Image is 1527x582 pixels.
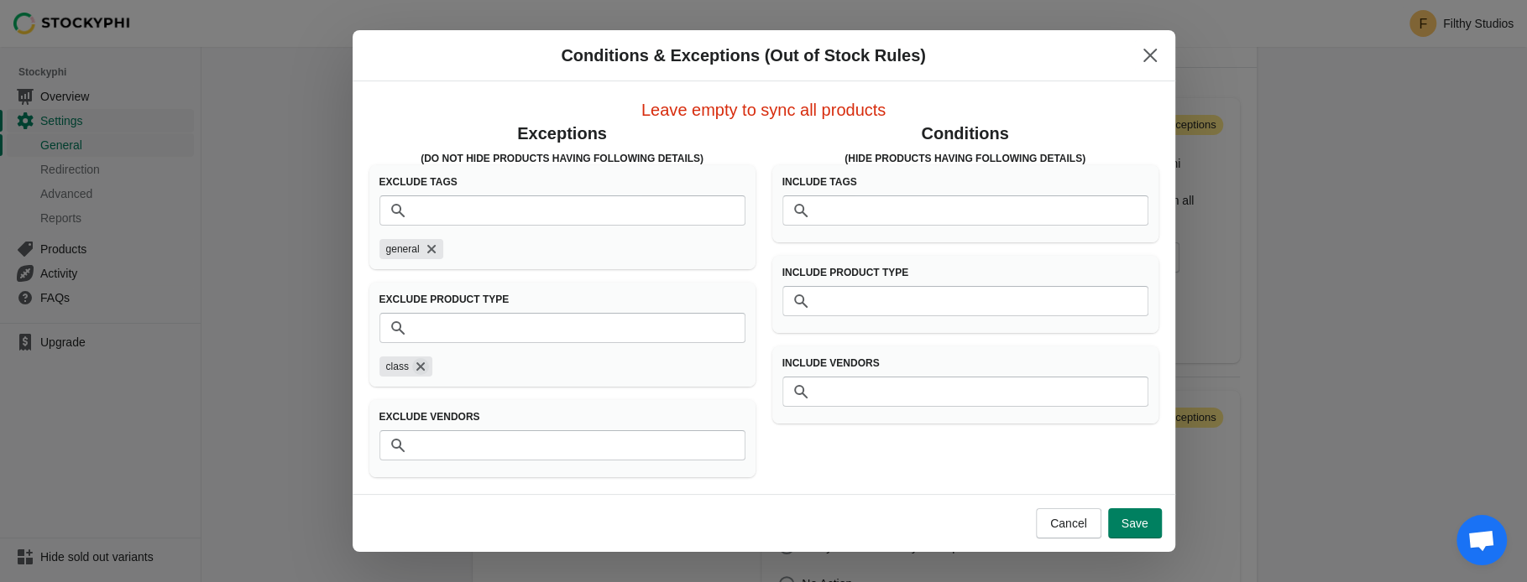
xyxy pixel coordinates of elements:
[1108,508,1162,538] button: Save
[412,358,429,375] button: Remove class
[641,101,886,119] span: Leave empty to sync all products
[379,293,745,306] h3: Exclude Product Type
[772,152,1158,165] h3: (Hide products having following details)
[379,175,745,189] h3: Exclude Tags
[1122,517,1148,530] span: Save
[561,46,925,65] span: Conditions & Exceptions (Out of Stock Rules)
[379,410,745,424] h3: Exclude Vendors
[921,124,1008,143] span: Conditions
[369,152,756,165] h3: (Do Not Hide products having following details)
[1036,508,1101,538] button: Cancel
[517,124,607,143] span: Exceptions
[386,356,409,377] span: class
[1456,515,1507,565] div: Open chat
[1135,40,1165,70] button: Close
[386,239,420,259] span: general
[782,266,1148,279] h3: Include Product Type
[1050,517,1087,530] span: Cancel
[782,175,1148,189] h3: Include Tags
[782,356,1148,370] h3: Include Vendors
[423,241,440,257] button: Remove general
